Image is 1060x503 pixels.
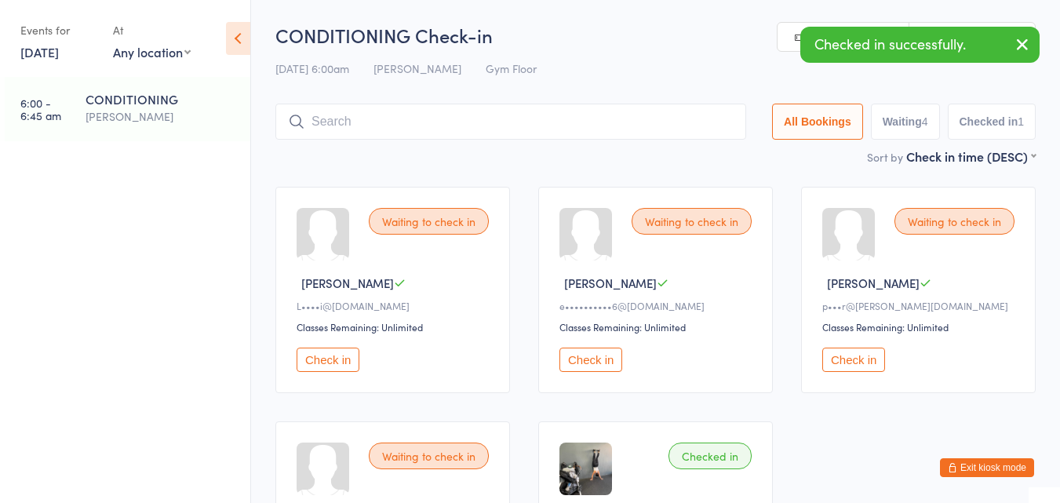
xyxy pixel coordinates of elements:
[668,443,752,469] div: Checked in
[20,97,61,122] time: 6:00 - 6:45 am
[5,77,250,141] a: 6:00 -6:45 amCONDITIONING[PERSON_NAME]
[297,320,494,334] div: Classes Remaining: Unlimited
[772,104,863,140] button: All Bookings
[822,320,1019,334] div: Classes Remaining: Unlimited
[486,60,537,76] span: Gym Floor
[369,208,489,235] div: Waiting to check in
[940,458,1034,477] button: Exit kiosk mode
[369,443,489,469] div: Waiting to check in
[564,275,657,291] span: [PERSON_NAME]
[822,299,1019,312] div: p•••r@[PERSON_NAME][DOMAIN_NAME]
[559,320,756,334] div: Classes Remaining: Unlimited
[275,22,1036,48] h2: CONDITIONING Check-in
[559,443,612,495] img: image1733179729.png
[275,104,746,140] input: Search
[894,208,1014,235] div: Waiting to check in
[20,43,59,60] a: [DATE]
[922,115,928,128] div: 4
[867,149,903,165] label: Sort by
[559,348,622,372] button: Check in
[871,104,940,140] button: Waiting4
[632,208,752,235] div: Waiting to check in
[827,275,920,291] span: [PERSON_NAME]
[86,108,237,126] div: [PERSON_NAME]
[113,43,191,60] div: Any location
[301,275,394,291] span: [PERSON_NAME]
[800,27,1040,63] div: Checked in successfully.
[906,148,1036,165] div: Check in time (DESC)
[113,17,191,43] div: At
[297,348,359,372] button: Check in
[297,299,494,312] div: L••••i@[DOMAIN_NAME]
[373,60,461,76] span: [PERSON_NAME]
[559,299,756,312] div: e••••••••••6@[DOMAIN_NAME]
[275,60,349,76] span: [DATE] 6:00am
[20,17,97,43] div: Events for
[86,90,237,108] div: CONDITIONING
[948,104,1036,140] button: Checked in1
[1018,115,1024,128] div: 1
[822,348,885,372] button: Check in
